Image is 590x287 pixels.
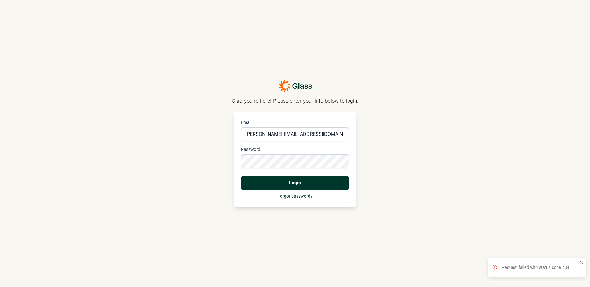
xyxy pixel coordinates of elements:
label: Password [241,146,349,152]
button: Login [241,176,349,190]
a: Forgot password? [277,194,313,199]
p: Glad you're here! Please enter your info below to login. [232,97,359,104]
label: Email [241,119,349,125]
div: Request failed with status code 404 [502,264,577,270]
